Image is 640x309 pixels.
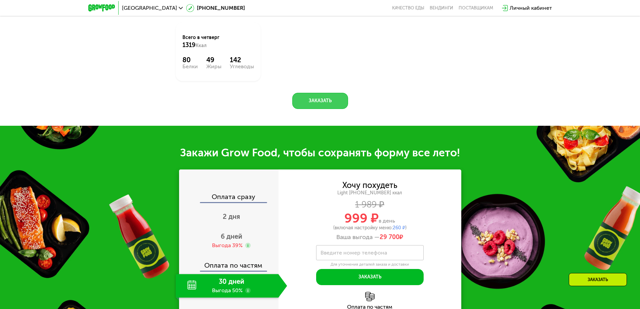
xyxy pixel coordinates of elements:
span: 2 дня [223,213,240,221]
div: Оплата по частям [180,255,279,271]
span: в день [379,218,395,224]
div: Личный кабинет [510,4,552,12]
div: Углеводы [230,64,254,69]
div: 80 [182,56,198,64]
button: Заказать [316,269,424,285]
a: Качество еды [392,5,424,11]
span: 999 ₽ [344,210,379,226]
span: ₽ [380,234,403,241]
div: 142 [230,56,254,64]
a: [PHONE_NUMBER] [186,4,245,12]
div: Light [PHONE_NUMBER] ккал [279,190,461,196]
div: (включая настройку меню: ) [279,226,461,230]
div: Заказать [569,273,627,286]
label: Введите номер телефона [321,251,387,255]
div: 1 989 ₽ [279,201,461,208]
div: Выгода 39% [212,242,243,249]
div: Белки [182,64,198,69]
span: 29 700 [380,233,399,241]
div: поставщикам [459,5,493,11]
div: Жиры [206,64,221,69]
a: Вендинги [430,5,453,11]
button: Заказать [292,93,348,109]
div: Ваша выгода — [279,234,461,241]
span: 6 дней [221,232,242,240]
span: Ккал [196,43,207,48]
span: 1319 [182,41,196,49]
div: Хочу похудеть [342,182,397,189]
div: 49 [206,56,221,64]
div: Для уточнения деталей заказа и доставки [316,262,424,267]
span: 260 ₽ [393,225,405,231]
img: l6xcnZfty9opOoJh.png [365,292,375,301]
div: Всего в четверг [182,34,254,49]
span: [GEOGRAPHIC_DATA] [122,5,177,11]
div: Оплата сразу [180,193,279,202]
